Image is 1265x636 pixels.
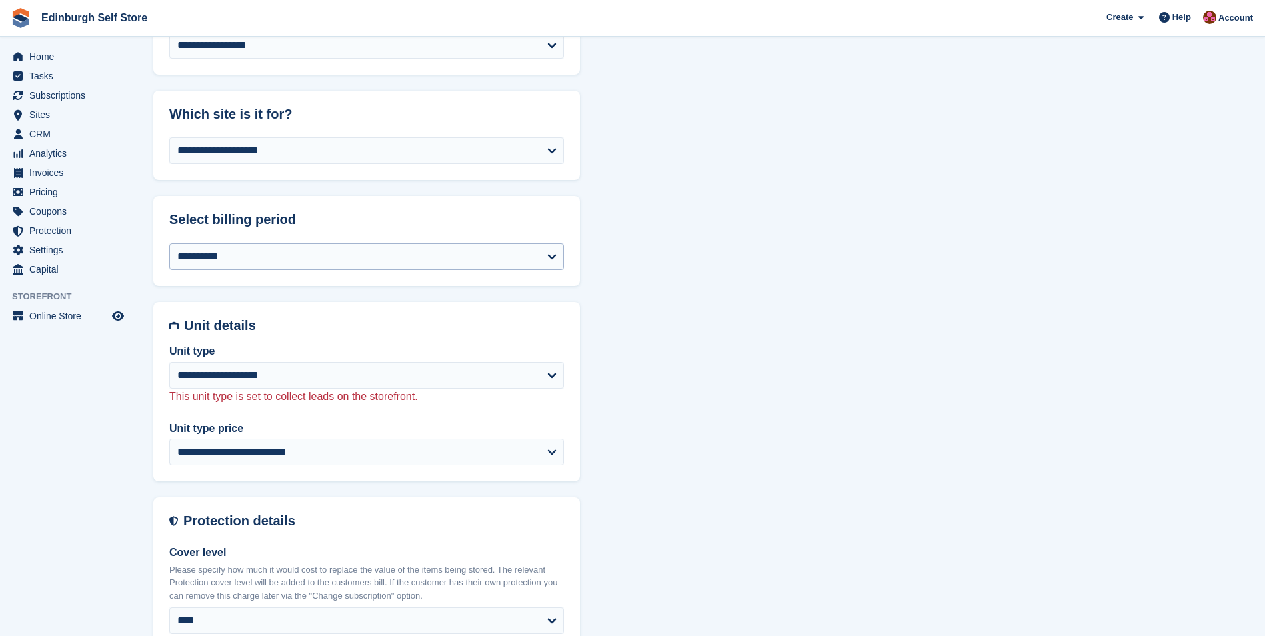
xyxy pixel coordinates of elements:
span: Subscriptions [29,86,109,105]
span: Help [1172,11,1191,24]
span: Protection [29,221,109,240]
span: Invoices [29,163,109,182]
a: menu [7,86,126,105]
a: menu [7,221,126,240]
span: Settings [29,241,109,259]
label: Cover level [169,545,564,561]
a: Edinburgh Self Store [36,7,153,29]
p: This unit type is set to collect leads on the storefront. [169,389,564,405]
h2: Protection details [183,513,564,529]
a: menu [7,241,126,259]
h2: Which site is it for? [169,107,564,122]
a: menu [7,307,126,325]
span: Capital [29,260,109,279]
a: menu [7,183,126,201]
img: insurance-details-icon-731ffda60807649b61249b889ba3c5e2b5c27d34e2e1fb37a309f0fde93ff34a.svg [169,513,178,529]
label: Unit type [169,343,564,359]
a: menu [7,67,126,85]
a: menu [7,47,126,66]
span: CRM [29,125,109,143]
span: Create [1106,11,1133,24]
span: Online Store [29,307,109,325]
span: Home [29,47,109,66]
a: menu [7,125,126,143]
a: menu [7,105,126,124]
span: Pricing [29,183,109,201]
img: stora-icon-8386f47178a22dfd0bd8f6a31ec36ba5ce8667c1dd55bd0f319d3a0aa187defe.svg [11,8,31,28]
a: Preview store [110,308,126,324]
a: menu [7,202,126,221]
a: menu [7,260,126,279]
h2: Unit details [184,318,564,333]
span: Sites [29,105,109,124]
span: Analytics [29,144,109,163]
label: Unit type price [169,421,564,437]
img: unit-details-icon-595b0c5c156355b767ba7b61e002efae458ec76ed5ec05730b8e856ff9ea34a9.svg [169,318,179,333]
img: Lucy Michalec [1203,11,1216,24]
span: Storefront [12,290,133,303]
h2: Select billing period [169,212,564,227]
a: menu [7,144,126,163]
span: Tasks [29,67,109,85]
span: Account [1218,11,1253,25]
span: Coupons [29,202,109,221]
a: menu [7,163,126,182]
p: Please specify how much it would cost to replace the value of the items being stored. The relevan... [169,563,564,603]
